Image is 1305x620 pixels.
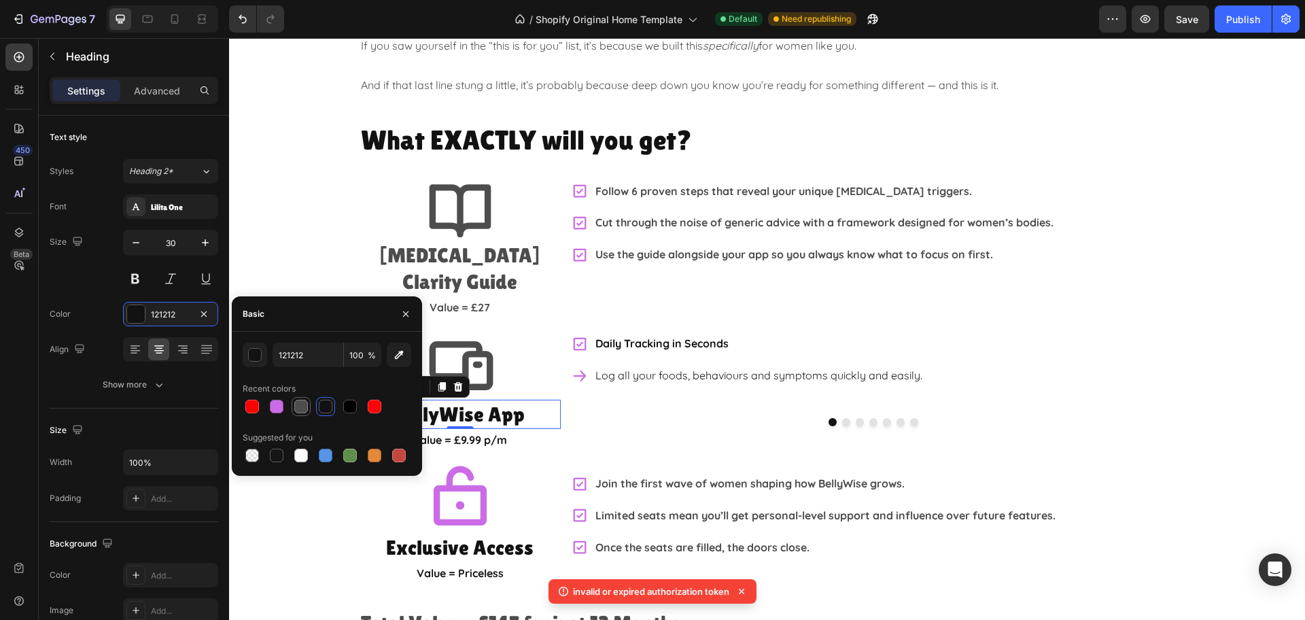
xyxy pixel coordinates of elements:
[243,432,313,444] div: Suggested for you
[151,605,215,617] div: Add...
[50,492,81,504] div: Padding
[667,380,676,388] button: Dot
[151,309,190,321] div: 121212
[366,143,824,163] p: Follow 6 proven steps that reveal your unique [MEDICAL_DATA] triggers.
[229,5,284,33] div: Undo/Redo
[134,84,180,98] p: Advanced
[529,12,533,27] span: /
[366,207,824,226] p: Use the guide alongside your app so you always know what to focus on first.
[132,37,945,57] p: And if that last line stung a little, it’s probably because deep down you know you’re ready for s...
[627,380,635,388] button: Dot
[50,165,73,177] div: Styles
[613,380,621,388] button: Dot
[50,233,86,252] div: Size
[1226,12,1260,27] div: Publish
[243,383,296,395] div: Recent colors
[1164,5,1209,33] button: Save
[66,48,213,65] p: Heading
[123,159,218,184] button: Heading 2*
[640,380,648,388] button: Dot
[151,493,215,505] div: Add...
[151,570,215,582] div: Add...
[147,343,185,355] div: Heading
[89,11,95,27] p: 7
[50,569,71,581] div: Color
[50,373,218,397] button: Show more
[50,308,71,320] div: Color
[50,456,72,468] div: Width
[273,343,343,367] input: Eg: FFFFFF
[130,495,332,524] h2: Exclusive Access
[782,13,851,25] span: Need republishing
[729,13,757,25] span: Default
[50,604,73,617] div: Image
[130,362,332,391] h2: BellyWise App
[368,349,376,362] span: %
[132,526,330,545] p: Value = Priceless
[1259,553,1291,586] div: Open Intercom Messenger
[681,380,689,388] button: Dot
[1176,14,1198,25] span: Save
[366,436,826,455] p: Join the first wave of women shaping how BellyWise grows.
[129,165,173,177] span: Heading 2*
[654,380,662,388] button: Dot
[366,175,824,194] p: Cut through the noise of generic advice with a framework designed for women’s bodies.
[10,249,33,260] div: Beta
[50,341,88,359] div: Align
[13,145,33,156] div: 450
[243,308,264,320] div: Basic
[130,570,946,600] h2: Total Value = £147 for just 12 Months
[50,131,87,143] div: Text style
[599,380,608,388] button: Dot
[130,83,946,121] h2: What EXACTLY will you get?
[50,201,67,213] div: Font
[366,298,500,312] strong: Daily Tracking in Seconds
[366,328,693,347] p: Log all your foods, behaviours and symptoms quickly and easily.
[130,203,332,258] h2: [MEDICAL_DATA] Clarity Guide
[536,12,682,27] span: Shopify Original Home Template
[366,502,580,516] strong: Once the seats are filled, the doors close.
[67,84,105,98] p: Settings
[151,201,215,213] div: Lilita One
[132,260,330,279] p: Value = £27
[474,1,529,14] i: specifically
[1215,5,1272,33] button: Publish
[5,5,101,33] button: 7
[50,535,116,553] div: Background
[103,378,166,392] div: Show more
[124,450,217,475] input: Auto
[132,392,330,412] p: Value = £9.99 p/m
[366,470,826,484] strong: Limited seats mean you’ll get personal-level support and influence over future features.
[573,585,729,598] p: invalid or expired authorization token
[229,38,1305,620] iframe: Design area
[50,421,86,440] div: Size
